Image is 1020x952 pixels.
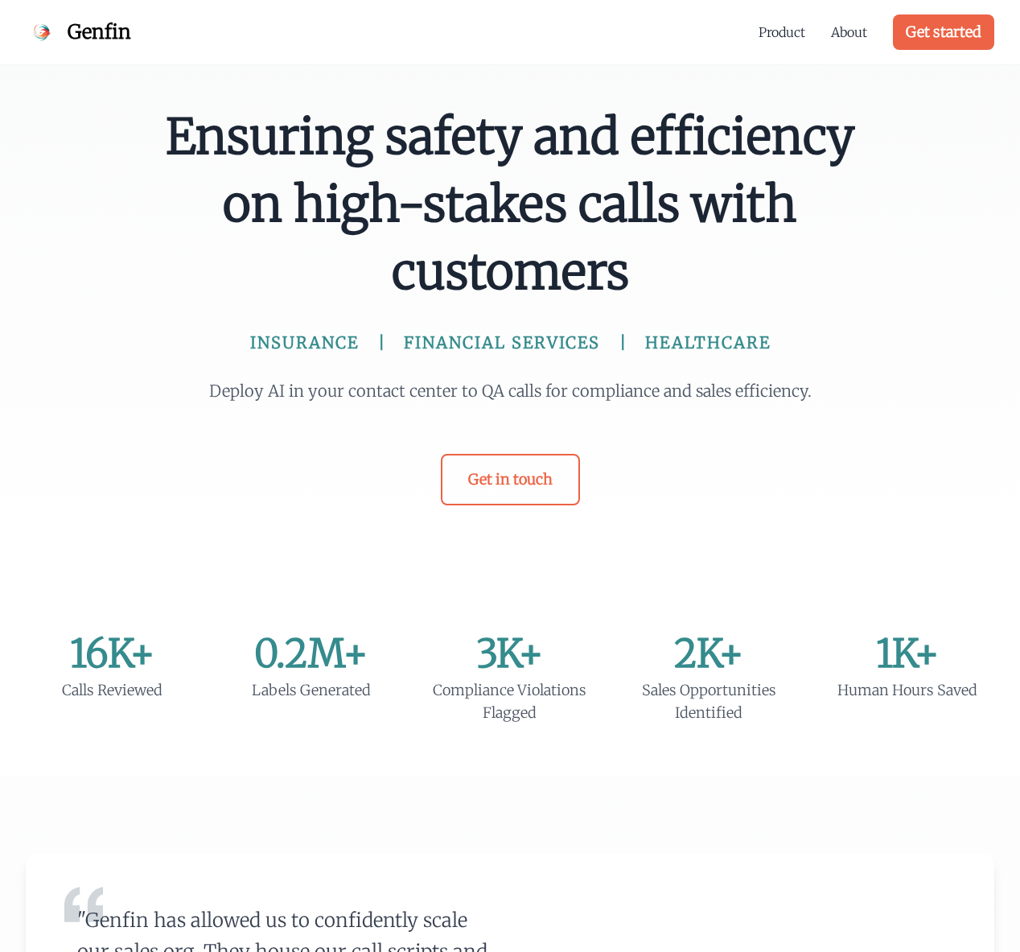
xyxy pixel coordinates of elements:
a: Genfin [26,16,131,48]
div: Labels Generated [224,679,397,702]
div: 0.2M+ [224,634,397,673]
span: INSURANCE [250,332,359,354]
div: 16K+ [26,634,199,673]
a: Get started [893,14,994,50]
div: 3K+ [423,634,596,673]
img: Quote [64,885,103,924]
a: About [831,23,867,42]
div: Compliance Violations Flagged [423,679,596,724]
span: | [378,332,385,354]
div: Calls Reviewed [26,679,199,702]
span: Ensuring safety and efficiency on high-stakes calls with customers [162,103,858,306]
span: FINANCIAL SERVICES [404,332,600,354]
div: 1K+ [821,634,994,673]
a: Product [759,23,805,42]
p: Deploy AI in your contact center to QA calls for compliance and sales efficiency. [201,380,819,402]
span: | [619,332,626,354]
img: Genfin Logo [26,16,58,48]
div: Sales Opportunities Identified [623,679,796,724]
div: Human Hours Saved [821,679,994,702]
span: Genfin [68,19,131,45]
a: Get in touch [441,454,580,505]
span: HEALTHCARE [645,332,771,354]
div: 2K+ [623,634,796,673]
